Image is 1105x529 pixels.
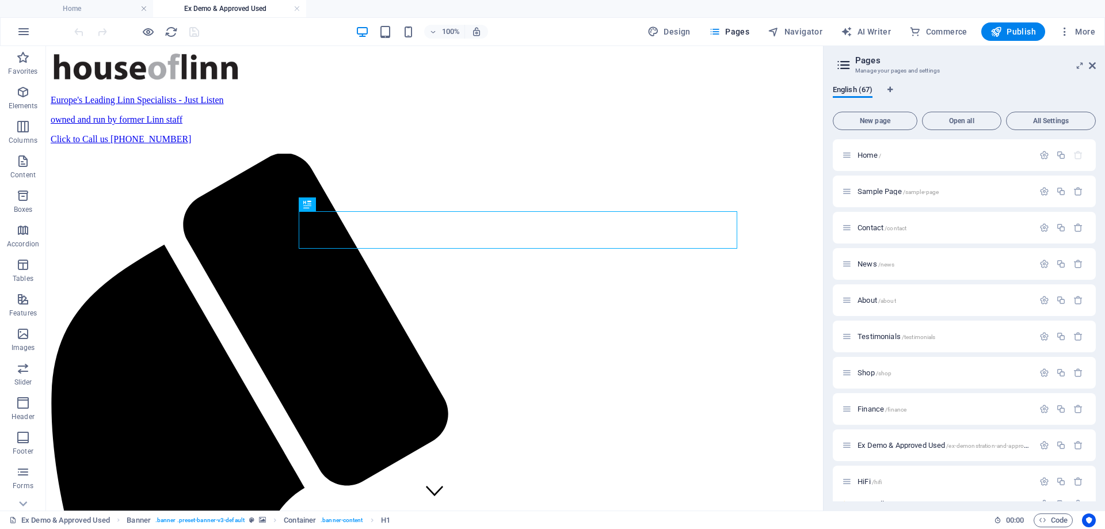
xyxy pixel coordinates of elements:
button: Open all [922,112,1001,130]
button: Publish [981,22,1045,41]
div: Duplicate [1056,404,1066,414]
span: Design [647,26,691,37]
div: Settings [1039,477,1049,486]
span: /hifi [872,479,882,485]
button: Pages [704,22,754,41]
span: / [879,153,881,159]
div: Full Systems [868,500,1034,508]
h2: Pages [855,55,1096,66]
p: Tables [13,274,33,283]
span: Click to select. Double-click to edit [284,513,316,527]
div: Duplicate [1056,259,1066,269]
div: Remove [1073,477,1083,486]
div: Remove [1073,187,1083,196]
nav: breadcrumb [127,513,390,527]
p: Accordion [7,239,39,249]
div: Settings [1039,404,1049,414]
div: Home/ [854,151,1034,159]
h4: Ex Demo & Approved Used [153,2,306,15]
span: Pages [709,26,749,37]
div: Duplicate [1056,477,1066,486]
div: Duplicate [1056,150,1066,160]
span: Publish [990,26,1036,37]
div: Design (Ctrl+Alt+Y) [643,22,695,41]
button: Design [643,22,695,41]
span: English (67) [833,83,872,99]
div: Remove [1073,295,1083,305]
h6: 100% [441,25,460,39]
span: New page [838,117,912,124]
span: /ex-demonstration-and-approved-used [946,443,1048,449]
h6: Session time [994,513,1024,527]
p: Slider [14,378,32,387]
button: Navigator [763,22,827,41]
span: /news [878,261,895,268]
p: Features [9,309,37,318]
div: Settings [1039,368,1049,378]
div: Duplicate [1056,295,1066,305]
div: Language Tabs [833,85,1096,107]
span: Code [1039,513,1068,527]
span: Click to open page [858,332,935,341]
span: /sample-page [903,189,939,195]
div: About/about [854,296,1034,304]
p: Boxes [14,205,33,214]
span: Click to open page [858,151,881,159]
span: Ex Demo & Approved Used [858,441,1048,450]
button: New page [833,112,917,130]
span: Click to open page [858,368,891,377]
span: AI Writer [841,26,891,37]
p: Content [10,170,36,180]
a: Click to cancel selection. Double-click to open Pages [9,513,110,527]
div: Sample Page/sample-page [854,188,1034,195]
div: Duplicate [1056,187,1066,196]
span: . banner-content [321,513,363,527]
span: /contact [885,225,906,231]
div: Contact/contact [854,224,1034,231]
div: Ex Demo & Approved Used/ex-demonstration-and-approved-used [854,442,1034,449]
span: Click to open page [858,477,882,486]
span: Navigator [768,26,822,37]
div: Duplicate [1056,440,1066,450]
button: More [1054,22,1100,41]
div: Settings [1039,223,1049,233]
div: The startpage cannot be deleted [1073,150,1083,160]
button: Code [1034,513,1073,527]
span: Click to open page [858,260,894,268]
h3: Manage your pages and settings [855,66,1073,76]
div: Remove [1073,404,1083,414]
span: Click to open page [858,223,906,232]
p: Columns [9,136,37,145]
div: Settings [1039,259,1049,269]
p: Favorites [8,67,37,76]
span: Click to open page [858,187,939,196]
span: /finance [885,406,906,413]
button: All Settings [1006,112,1096,130]
i: This element is a customizable preset [249,517,254,523]
span: /shop [876,370,892,376]
div: Shop/shop [854,369,1034,376]
div: Settings [1039,150,1049,160]
span: Open all [927,117,996,124]
span: /about [878,298,896,304]
div: Remove [1073,223,1083,233]
span: : [1014,516,1016,524]
span: All Settings [1011,117,1091,124]
div: Finance/finance [854,405,1034,413]
div: Duplicate [1056,223,1066,233]
span: Commerce [909,26,967,37]
div: Duplicate [1056,499,1066,509]
p: Elements [9,101,38,111]
button: AI Writer [836,22,896,41]
div: HiFi/hifi [854,478,1034,485]
span: Click to select. Double-click to edit [381,513,390,527]
div: Testimonials/testimonials [854,333,1034,340]
span: Click to open page [858,405,906,413]
p: Header [12,412,35,421]
div: Remove [1073,440,1083,450]
span: . banner .preset-banner-v3-default [155,513,245,527]
div: Settings [1039,440,1049,450]
span: Click to select. Double-click to edit [127,513,151,527]
p: Footer [13,447,33,456]
div: Settings [1039,187,1049,196]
